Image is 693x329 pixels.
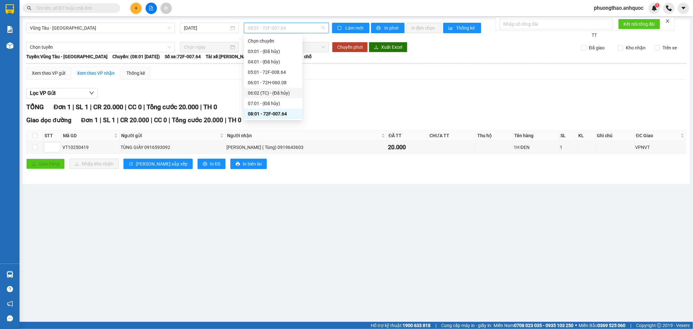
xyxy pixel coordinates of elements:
strong: 0369 525 060 [597,323,625,328]
span: SL 1 [103,116,115,124]
th: ĐÃ TT [387,130,428,141]
span: | [169,116,170,124]
div: 03:01 - (Đã hủy) [248,48,299,55]
div: Xem theo VP nhận [77,70,115,77]
img: warehouse-icon [6,271,13,278]
div: Chọn chuyến [244,36,302,46]
strong: 0708 023 035 - 0935 103 250 [514,323,573,328]
button: uploadGiao hàng [26,159,65,169]
span: TỔNG [26,103,44,111]
button: sort-ascending[PERSON_NAME] sắp xếp [123,159,193,169]
span: Trên xe [660,44,679,51]
th: KL [577,130,596,141]
span: In phơi [384,24,399,32]
input: Tìm tên, số ĐT hoặc mã đơn [36,5,112,12]
span: CC 0 [128,103,142,111]
span: In DS [210,160,220,167]
div: 08:01 - 72F-007.64 [248,110,299,117]
button: file-add [146,3,157,14]
div: [PERSON_NAME] ( Tùng) 0919643603 [226,144,386,151]
span: | [72,103,74,111]
span: file-add [149,6,153,10]
span: printer [236,162,240,167]
span: | [143,103,145,111]
div: VPNVT [635,144,685,151]
button: In đơn chọn [406,23,442,33]
span: CC 0 [154,116,167,124]
span: sort-ascending [129,162,133,167]
span: TH 0 [203,103,217,111]
div: 04:01 - (Đã hủy) [248,58,299,65]
img: logo-vxr [6,4,14,14]
span: bar-chart [448,26,454,31]
span: aim [164,6,168,10]
span: ⚪️ [575,324,577,327]
div: Xem theo VP gửi [32,70,65,77]
span: search [27,6,32,10]
span: [PERSON_NAME] sắp xếp [136,160,187,167]
span: question-circle [7,286,13,292]
span: download [374,45,379,50]
span: | [90,103,92,111]
span: message [7,315,13,322]
th: Ghi chú [596,130,635,141]
span: Miền Bắc [579,322,625,329]
th: CHƯA TT [428,130,476,141]
span: printer [203,162,207,167]
span: 08:01 - 72F-007.64 [248,23,325,33]
span: Hỗ trợ kỹ thuật: [371,322,430,329]
span: Tổng cước 20.000 [147,103,199,111]
span: Mã GD [63,132,113,139]
span: phuongthao.anhquoc [589,4,648,12]
span: Làm mới [345,24,364,32]
span: | [151,116,152,124]
img: warehouse-icon [6,42,13,49]
th: Tên hàng [513,130,559,141]
div: Thống kê [126,70,145,77]
span: Tổng cước 20.000 [172,116,223,124]
span: Kết nối tổng đài [623,20,655,28]
span: Kho nhận [623,44,648,51]
button: aim [160,3,172,14]
span: SL 1 [76,103,88,111]
span: Chọn tuyến [30,42,171,52]
span: Cung cấp máy in - giấy in: [441,322,492,329]
span: Miền Nam [494,322,573,329]
div: 05:01 - 72F-008.64 [248,69,299,76]
div: VT10250419 [62,144,118,151]
button: Kết nối tổng đài [618,19,660,29]
span: Vũng Tàu - Quận 1 [30,23,171,33]
span: TH 0 [228,116,241,124]
span: Số xe: 72F-007.64 [165,53,201,60]
span: | [435,322,436,329]
span: Chuyến: (08:01 [DATE]) [112,53,160,60]
img: phone-icon [666,5,672,11]
button: bar-chartThống kê [443,23,481,33]
div: 06:01 - 72H-060.08 [248,79,299,86]
span: | [630,322,631,329]
td: VT10250419 [61,141,120,154]
span: copyright [657,323,661,328]
div: 07:01 - (Đã hủy) [248,100,299,107]
th: SL [559,130,577,141]
button: downloadNhập kho nhận [70,159,119,169]
span: printer [376,26,382,31]
span: | [200,103,202,111]
sup: 1 [655,3,660,7]
div: TÙNG GIÀY 0916593092 [121,144,224,151]
span: Đã giao [586,44,607,51]
span: caret-down [681,5,687,11]
button: caret-down [678,3,689,14]
span: plus [134,6,138,10]
span: Đơn 1 [54,103,71,111]
span: Người nhận [227,132,380,139]
span: sync [337,26,343,31]
div: 20.000 [388,143,427,152]
strong: 1900 633 818 [403,323,430,328]
span: Thống kê [456,24,476,32]
button: printerIn phơi [371,23,404,33]
span: down [89,90,94,96]
span: close [665,19,670,23]
span: In biên lai [243,160,262,167]
span: notification [7,301,13,307]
